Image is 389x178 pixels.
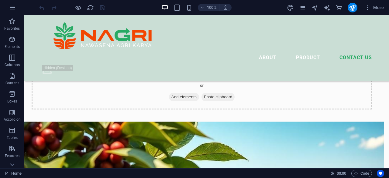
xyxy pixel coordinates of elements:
[4,117,21,122] p: Accordion
[377,170,384,177] button: Usercentrics
[4,26,20,31] p: Favorites
[5,170,22,177] a: Click to cancel selection. Double-click to open Pages
[336,4,343,11] button: commerce
[207,4,217,11] h6: 100%
[87,4,94,11] i: Reload page
[348,3,357,12] button: publish
[177,78,211,86] span: Paste clipboard
[5,153,19,158] p: Features
[7,99,17,104] p: Boxes
[5,62,20,67] p: Columns
[337,170,346,177] span: 00 00
[87,4,94,11] button: reload
[7,135,18,140] p: Tables
[299,4,306,11] button: pages
[323,4,331,11] button: text_generator
[7,51,348,94] div: Drop content here
[349,4,356,11] i: Publish
[341,171,342,176] span: :
[330,170,346,177] h6: Session time
[365,5,384,11] span: More
[311,4,318,11] i: Navigator
[336,4,343,11] i: Commerce
[287,4,294,11] i: Design (Ctrl+Alt+Y)
[351,170,372,177] button: Code
[311,4,318,11] button: navigator
[145,78,175,86] span: Add elements
[299,4,306,11] i: Pages (Ctrl+Alt+S)
[5,44,20,49] p: Elements
[74,4,82,11] button: Click here to leave preview mode and continue editing
[5,81,19,86] p: Content
[362,3,386,12] button: More
[354,170,369,177] span: Code
[198,4,219,11] button: 100%
[323,4,330,11] i: AI Writer
[223,5,228,10] i: On resize automatically adjust zoom level to fit chosen device.
[287,4,294,11] button: design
